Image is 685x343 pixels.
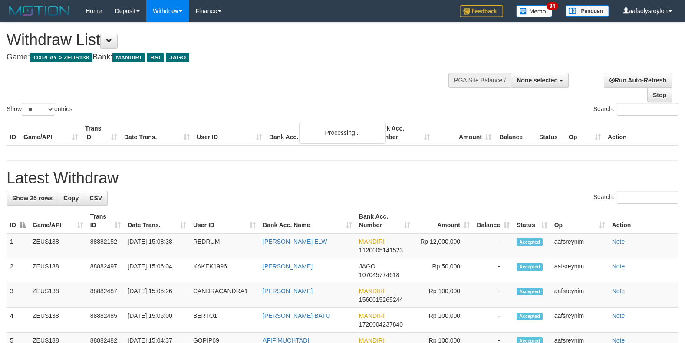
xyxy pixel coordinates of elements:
[517,263,543,271] span: Accepted
[12,195,53,202] span: Show 25 rows
[7,121,20,145] th: ID
[87,258,125,283] td: 88882497
[124,258,190,283] td: [DATE] 15:06:04
[7,103,72,116] label: Show entries
[29,258,87,283] td: ZEUS138
[414,233,473,258] td: Rp 12,000,000
[359,287,385,294] span: MANDIRI
[166,53,189,62] span: JAGO
[359,263,375,270] span: JAGO
[473,258,513,283] td: -
[593,103,678,116] label: Search:
[30,53,92,62] span: OXPLAY > ZEUS138
[124,209,190,233] th: Date Trans.: activate to sort column ascending
[604,121,678,145] th: Action
[87,233,125,258] td: 88882152
[121,121,193,145] th: Date Trans.
[359,312,385,319] span: MANDIRI
[190,258,259,283] td: KAKEK1996
[566,5,609,17] img: panduan.png
[551,283,609,308] td: aafsreynim
[536,121,565,145] th: Status
[87,209,125,233] th: Trans ID: activate to sort column ascending
[460,5,503,17] img: Feedback.jpg
[63,195,79,202] span: Copy
[112,53,145,62] span: MANDIRI
[259,209,356,233] th: Bank Acc. Name: activate to sort column ascending
[22,103,54,116] select: Showentries
[82,121,121,145] th: Trans ID
[7,283,29,308] td: 3
[604,73,672,88] a: Run Auto-Refresh
[414,258,473,283] td: Rp 50,000
[359,247,403,254] span: Copy 1120005141523 to clipboard
[517,238,543,246] span: Accepted
[551,258,609,283] td: aafsreynim
[513,209,551,233] th: Status: activate to sort column ascending
[517,313,543,320] span: Accepted
[612,312,625,319] a: Note
[263,238,327,245] a: [PERSON_NAME] ELW
[124,233,190,258] td: [DATE] 15:08:38
[551,209,609,233] th: Op: activate to sort column ascending
[547,2,558,10] span: 34
[263,287,313,294] a: [PERSON_NAME]
[617,103,678,116] input: Search:
[609,209,678,233] th: Action
[266,121,372,145] th: Bank Acc. Name
[359,271,399,278] span: Copy 107045774618 to clipboard
[473,233,513,258] td: -
[647,88,672,102] a: Stop
[263,312,330,319] a: [PERSON_NAME] BATU
[511,73,569,88] button: None selected
[612,287,625,294] a: Note
[551,233,609,258] td: aafsreynim
[7,4,72,17] img: MOTION_logo.png
[190,283,259,308] td: CANDRACANDRA1
[473,209,513,233] th: Balance: activate to sort column ascending
[7,209,29,233] th: ID: activate to sort column descending
[516,5,553,17] img: Button%20Memo.svg
[89,195,102,202] span: CSV
[190,308,259,333] td: BERTO1
[473,308,513,333] td: -
[193,121,266,145] th: User ID
[29,209,87,233] th: Game/API: activate to sort column ascending
[359,238,385,245] span: MANDIRI
[7,258,29,283] td: 2
[263,263,313,270] a: [PERSON_NAME]
[495,121,536,145] th: Balance
[29,283,87,308] td: ZEUS138
[359,321,403,328] span: Copy 1720004237840 to clipboard
[448,73,511,88] div: PGA Site Balance /
[84,191,108,206] a: CSV
[87,283,125,308] td: 88882487
[473,283,513,308] td: -
[359,296,403,303] span: Copy 1560015265244 to clipboard
[124,283,190,308] td: [DATE] 15:05:26
[7,308,29,333] td: 4
[356,209,414,233] th: Bank Acc. Number: activate to sort column ascending
[612,238,625,245] a: Note
[612,263,625,270] a: Note
[29,233,87,258] td: ZEUS138
[372,121,433,145] th: Bank Acc. Number
[190,233,259,258] td: REDRUM
[517,288,543,295] span: Accepted
[20,121,82,145] th: Game/API
[29,308,87,333] td: ZEUS138
[433,121,495,145] th: Amount
[7,170,678,187] h1: Latest Withdraw
[7,31,448,49] h1: Withdraw List
[617,191,678,204] input: Search:
[124,308,190,333] td: [DATE] 15:05:00
[517,77,558,84] span: None selected
[593,191,678,204] label: Search:
[7,191,58,206] a: Show 25 rows
[414,209,473,233] th: Amount: activate to sort column ascending
[58,191,84,206] a: Copy
[414,283,473,308] td: Rp 100,000
[7,53,448,62] h4: Game: Bank:
[7,233,29,258] td: 1
[87,308,125,333] td: 88882485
